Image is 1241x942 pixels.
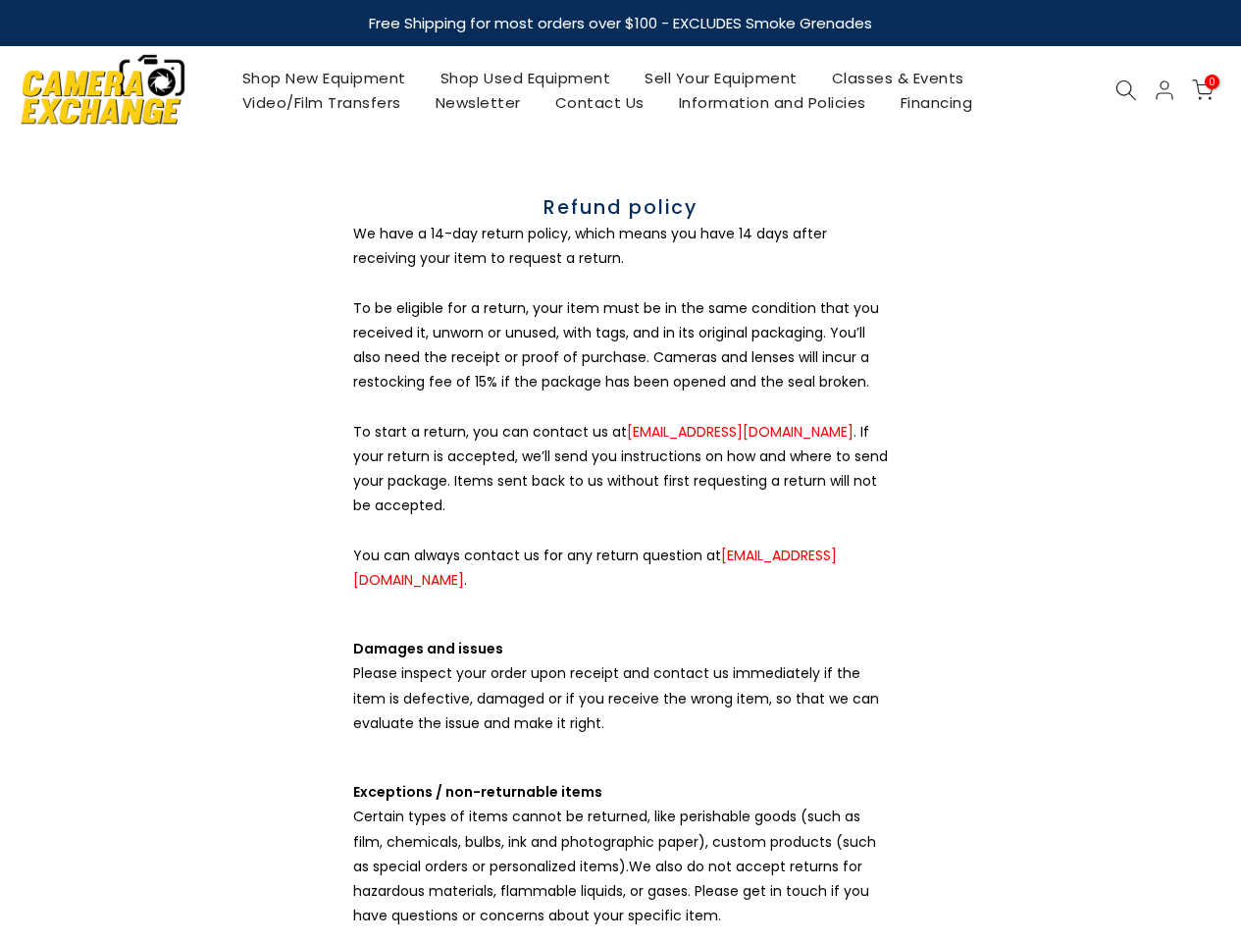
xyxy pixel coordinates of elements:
strong: Exceptions / non-returnable items [353,782,602,802]
a: Video/Film Transfers [225,90,418,115]
a: Financing [883,90,990,115]
a: Contact Us [538,90,661,115]
span: 0 [1205,75,1219,89]
a: [EMAIL_ADDRESS][DOMAIN_NAME] [627,422,853,442]
a: Shop Used Equipment [423,66,628,90]
h1: Refund policy [353,193,888,222]
a: Newsletter [418,90,538,115]
a: Shop New Equipment [225,66,423,90]
a: Classes & Events [814,66,981,90]
strong: Free Shipping for most orders over $100 - EXCLUDES Smoke Grenades [369,13,872,33]
a: Sell Your Equipment [628,66,815,90]
p: Please inspect your order upon receipt and contact us immediately if the item is defective, damag... [353,637,888,736]
a: 0 [1192,79,1214,101]
strong: Damages and issues [353,639,503,658]
a: Information and Policies [661,90,883,115]
a: [EMAIL_ADDRESS][DOMAIN_NAME] [353,546,837,590]
p: We have a 14-day return policy, which means you have 14 days after receiving your item to request... [353,222,888,593]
